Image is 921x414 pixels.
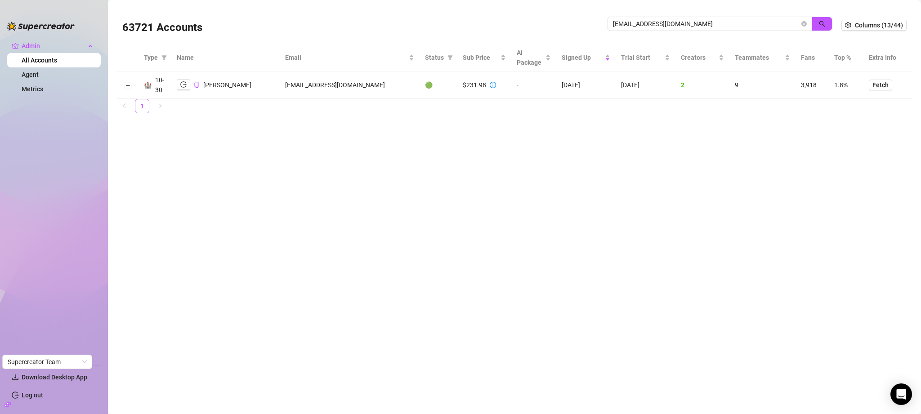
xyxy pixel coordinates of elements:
[144,53,158,62] span: Type
[801,21,807,27] button: close-circle
[135,99,149,113] a: 1
[517,48,544,67] span: AI Package
[194,82,200,88] span: copy
[562,53,604,62] span: Signed Up
[12,42,19,49] span: crown
[280,44,420,71] th: Email
[681,53,717,62] span: Creators
[161,55,167,60] span: filter
[457,44,511,71] th: Sub Price
[621,53,663,62] span: Trial Start
[280,71,420,99] td: [EMAIL_ADDRESS][DOMAIN_NAME]
[890,383,912,405] div: Open Intercom Messenger
[22,374,87,381] span: Download Desktop App
[117,99,131,113] button: left
[22,85,43,93] a: Metrics
[729,44,796,71] th: Teammates
[869,80,892,90] button: Fetch
[203,81,251,89] span: [PERSON_NAME]
[463,53,499,62] span: Sub Price
[7,22,75,31] img: logo-BBDzfeDw.svg
[144,80,152,90] div: 🏰
[855,22,903,29] span: Columns (13/44)
[735,81,738,89] span: 9
[616,71,675,99] td: [DATE]
[490,82,496,88] span: info-circle
[675,44,729,71] th: Creators
[819,21,825,27] span: search
[841,20,907,31] button: Columns (13/44)
[153,99,167,113] button: right
[829,44,863,71] th: Top %
[160,51,169,64] span: filter
[8,355,87,369] span: Supercreator Team
[153,99,167,113] li: Next Page
[511,71,556,99] td: -
[155,75,166,95] div: 10-30
[735,53,783,62] span: Teammates
[180,81,187,88] span: logout
[425,53,444,62] span: Status
[194,81,200,88] button: Copy Account UID
[22,39,85,53] span: Admin
[22,392,43,399] a: Log out
[121,103,127,108] span: left
[556,71,616,99] td: [DATE]
[177,79,190,90] button: logout
[124,82,131,89] button: Expand row
[117,99,131,113] li: Previous Page
[447,55,453,60] span: filter
[171,44,280,71] th: Name
[845,22,851,28] span: setting
[122,21,202,35] h3: 63721 Accounts
[285,53,407,62] span: Email
[463,80,486,90] div: $231.98
[796,44,829,71] th: Fans
[4,401,11,408] span: build
[511,44,556,71] th: AI Package
[834,81,848,89] span: 1.8%
[863,44,912,71] th: Extra Info
[681,81,684,89] span: 2
[22,71,39,78] a: Agent
[556,44,616,71] th: Signed Up
[425,81,433,89] span: 🟢
[157,103,163,108] span: right
[801,81,817,89] span: 3,918
[446,51,455,64] span: filter
[12,374,19,381] span: download
[616,44,675,71] th: Trial Start
[872,81,889,89] span: Fetch
[22,57,57,64] a: All Accounts
[613,19,800,29] input: Search by UID / Name / Email / Creator Username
